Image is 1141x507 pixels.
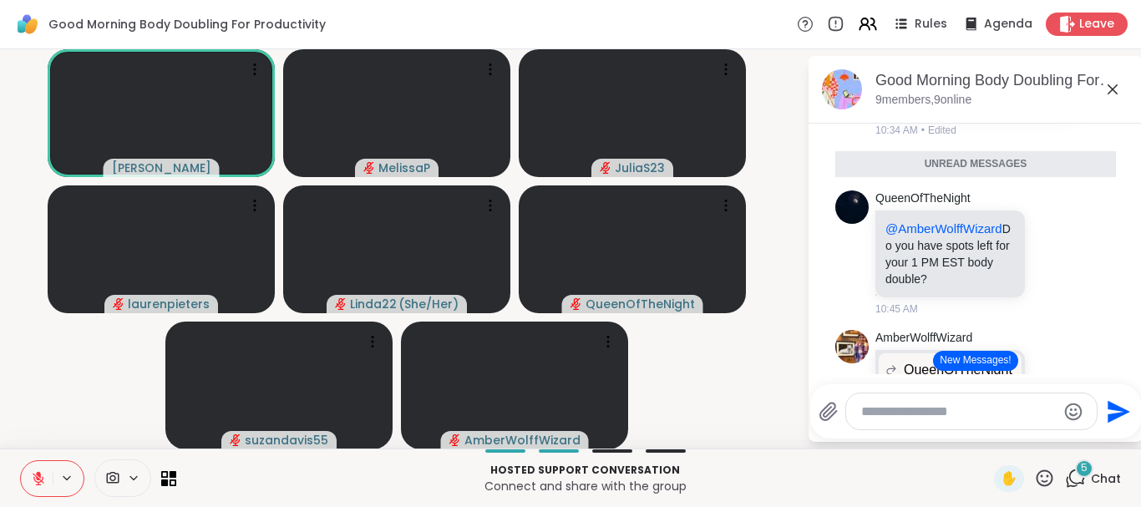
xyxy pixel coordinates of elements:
[904,360,1012,380] span: QueenOfTheNight
[600,162,611,174] span: audio-muted
[1081,461,1088,475] span: 5
[398,296,459,312] span: ( She/Her )
[363,162,375,174] span: audio-muted
[449,434,461,446] span: audio-muted
[921,123,925,138] span: •
[861,403,1056,420] textarea: Type your message
[875,92,971,109] p: 9 members, 9 online
[230,434,241,446] span: audio-muted
[875,302,918,317] span: 10:45 AM
[245,432,328,449] span: suzandavis55
[835,330,869,363] img: https://sharewell-space-live.sfo3.digitaloceanspaces.com/user-generated/9a5601ee-7e1f-42be-b53e-4...
[822,69,862,109] img: Good Morning Body Doubling For Productivity, Oct 06
[984,16,1032,33] span: Agenda
[875,70,1129,91] div: Good Morning Body Doubling For Productivity, [DATE]
[1001,469,1017,489] span: ✋
[875,190,971,207] a: QueenOfTheNight
[586,296,695,312] span: QueenOfTheNight
[112,160,211,176] span: [PERSON_NAME]
[1063,402,1083,422] button: Emoji picker
[128,296,210,312] span: laurenpieters
[875,330,972,347] a: AmberWolffWizard
[1079,16,1114,33] span: Leave
[615,160,665,176] span: JuliaS23
[350,296,397,312] span: Linda22
[335,298,347,310] span: audio-muted
[378,160,430,176] span: MelissaP
[13,10,42,38] img: ShareWell Logomark
[885,221,1015,287] p: Do you have spots left for your 1 PM EST body double?
[933,351,1017,371] button: New Messages!
[48,16,326,33] span: Good Morning Body Doubling For Productivity
[1098,393,1135,430] button: Send
[570,298,582,310] span: audio-muted
[113,298,124,310] span: audio-muted
[835,151,1116,178] div: Unread messages
[875,123,918,138] span: 10:34 AM
[464,432,581,449] span: AmberWolffWizard
[835,190,869,224] img: https://sharewell-space-live.sfo3.digitaloceanspaces.com/user-generated/d7277878-0de6-43a2-a937-4...
[885,221,1002,236] span: @AmberWolffWizard
[186,463,984,478] p: Hosted support conversation
[186,478,984,494] p: Connect and share with the group
[928,123,956,138] span: Edited
[915,16,947,33] span: Rules
[1091,470,1121,487] span: Chat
